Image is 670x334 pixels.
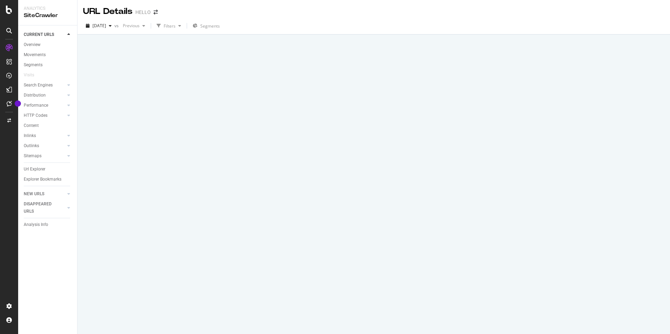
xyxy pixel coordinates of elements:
[24,61,72,69] a: Segments
[92,23,106,29] span: 2025 Aug. 10th
[15,100,21,107] div: Tooltip anchor
[24,122,72,129] a: Content
[24,82,53,89] div: Search Engines
[24,71,34,79] div: Visits
[24,92,65,99] a: Distribution
[24,41,40,48] div: Overview
[24,142,65,150] a: Outlinks
[24,12,72,20] div: SiteCrawler
[24,51,46,59] div: Movements
[154,20,184,31] button: Filters
[24,190,65,198] a: NEW URLS
[83,20,114,31] button: [DATE]
[24,166,45,173] div: Url Explorer
[120,20,148,31] button: Previous
[190,20,223,31] button: Segments
[24,200,65,215] a: DISAPPEARED URLS
[24,112,65,119] a: HTTP Codes
[24,102,48,109] div: Performance
[135,9,151,16] div: HELLO
[24,221,72,228] a: Analysis Info
[24,82,65,89] a: Search Engines
[24,71,41,79] a: Visits
[24,31,54,38] div: CURRENT URLS
[24,41,72,48] a: Overview
[24,200,59,215] div: DISAPPEARED URLS
[24,190,44,198] div: NEW URLS
[114,23,120,29] span: vs
[24,102,65,109] a: Performance
[24,132,65,139] a: Inlinks
[154,10,158,15] div: arrow-right-arrow-left
[24,221,48,228] div: Analysis Info
[24,176,72,183] a: Explorer Bookmarks
[24,152,65,160] a: Sitemaps
[24,51,72,59] a: Movements
[24,142,39,150] div: Outlinks
[24,92,46,99] div: Distribution
[24,6,72,12] div: Analytics
[24,122,39,129] div: Content
[200,23,220,29] span: Segments
[164,23,176,29] div: Filters
[24,112,47,119] div: HTTP Codes
[24,176,61,183] div: Explorer Bookmarks
[24,31,65,38] a: CURRENT URLS
[83,6,133,17] div: URL Details
[24,132,36,139] div: Inlinks
[24,166,72,173] a: Url Explorer
[24,152,42,160] div: Sitemaps
[24,61,43,69] div: Segments
[120,23,140,29] span: Previous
